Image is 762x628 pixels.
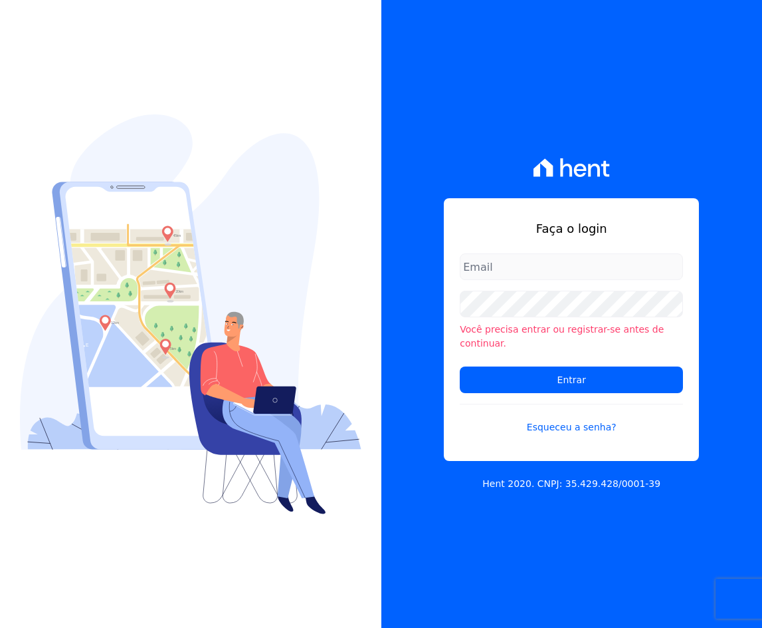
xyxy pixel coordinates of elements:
h1: Faça o login [460,220,683,237]
li: Você precisa entrar ou registrar-se antes de continuar. [460,323,683,351]
a: Esqueceu a senha? [460,404,683,434]
img: Login [20,114,361,514]
input: Email [460,253,683,280]
p: Hent 2020. CNPJ: 35.429.428/0001-39 [482,477,660,491]
input: Entrar [460,367,683,393]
